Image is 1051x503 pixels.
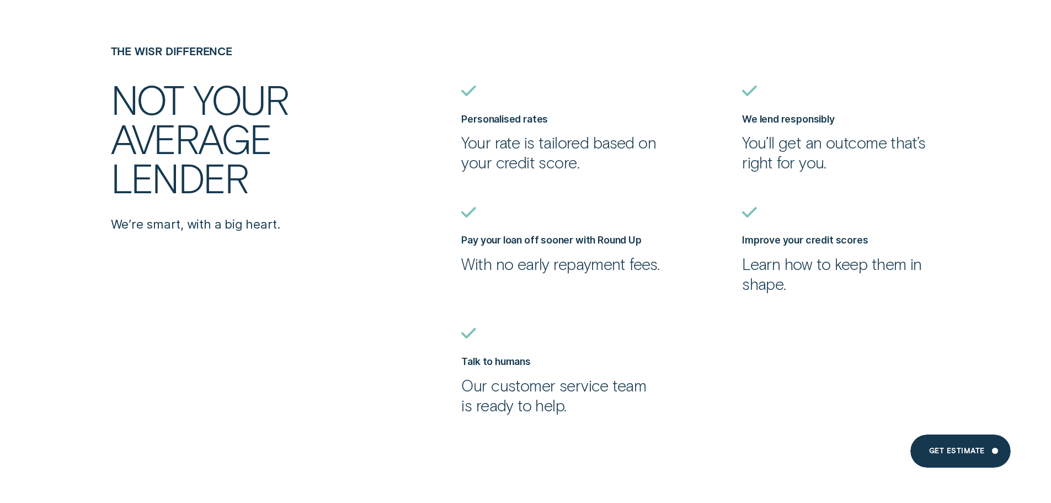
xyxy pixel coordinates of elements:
[111,45,380,57] h4: The Wisr Difference
[461,234,641,246] label: Pay your loan off sooner with Round Up
[742,113,835,125] label: We lend responsibly
[910,435,1010,468] a: Get Estimate
[111,80,354,197] h2: Not your average lender
[111,216,380,232] p: We’re smart, with a big heart.
[461,356,531,367] label: Talk to humans
[742,234,868,246] label: Improve your credit scores
[742,254,940,294] p: Learn how to keep them in shape.
[461,375,659,415] p: Our customer service team is ready to help.
[461,254,659,274] p: With no early repayment fees.
[461,113,548,125] label: Personalised rates
[461,133,659,172] p: Your rate is tailored based on your credit score.
[742,133,940,172] p: You’ll get an outcome that’s right for you.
